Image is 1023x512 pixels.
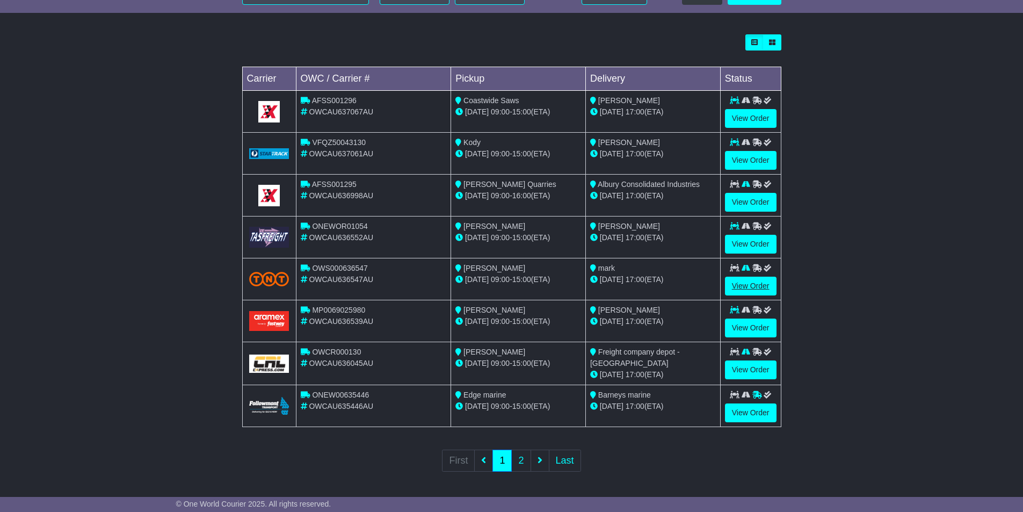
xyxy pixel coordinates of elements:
div: - (ETA) [455,316,581,327]
div: - (ETA) [455,190,581,201]
span: 09:00 [491,107,510,116]
img: GetCarrierServiceLogo [249,227,289,248]
td: Carrier [242,67,296,91]
span: ONEWOR01054 [312,222,367,230]
div: (ETA) [590,190,716,201]
div: (ETA) [590,232,716,243]
div: (ETA) [590,369,716,380]
span: 17:00 [626,317,644,326]
span: 09:00 [491,317,510,326]
span: 15:00 [512,107,531,116]
span: 15:00 [512,233,531,242]
span: [DATE] [600,402,623,410]
span: 09:00 [491,359,510,367]
span: Barneys marine [598,391,651,399]
div: - (ETA) [455,274,581,285]
span: © One World Courier 2025. All rights reserved. [176,500,331,508]
span: 16:00 [512,191,531,200]
a: View Order [725,193,777,212]
span: [DATE] [600,107,623,116]
span: OWCAU636045AU [309,359,373,367]
a: View Order [725,360,777,379]
span: [DATE] [600,275,623,284]
img: GetCarrierServiceLogo [249,355,289,373]
span: OWCAU636547AU [309,275,373,284]
span: OWS000636547 [312,264,368,272]
img: GetCarrierServiceLogo [258,101,280,122]
span: 17:00 [626,402,644,410]
div: (ETA) [590,148,716,160]
span: OWCAU637061AU [309,149,373,158]
span: AFSS001295 [312,180,357,189]
span: 17:00 [626,107,644,116]
span: 17:00 [626,149,644,158]
span: 09:00 [491,191,510,200]
span: 15:00 [512,317,531,326]
span: 17:00 [626,370,644,379]
img: GetCarrierServiceLogo [249,148,289,159]
span: [DATE] [465,191,489,200]
span: mark [598,264,615,272]
span: 09:00 [491,402,510,410]
div: - (ETA) [455,232,581,243]
span: [PERSON_NAME] Quarries [463,180,556,189]
span: MP0069025980 [312,306,365,314]
span: Coastwide Saws [463,96,519,105]
span: [DATE] [465,275,489,284]
a: View Order [725,235,777,254]
span: [DATE] [465,402,489,410]
span: [PERSON_NAME] [598,306,660,314]
span: [PERSON_NAME] [463,306,525,314]
div: (ETA) [590,274,716,285]
div: (ETA) [590,316,716,327]
span: OWCAU637067AU [309,107,373,116]
span: VFQZ50043130 [312,138,366,147]
span: OWCAU636998AU [309,191,373,200]
div: - (ETA) [455,358,581,369]
span: Albury Consolidated Industries [598,180,700,189]
span: [DATE] [600,317,623,326]
span: 09:00 [491,275,510,284]
span: [DATE] [600,233,623,242]
span: [DATE] [465,107,489,116]
img: Followmont_Transport.png [249,397,289,415]
a: View Order [725,403,777,422]
div: - (ETA) [455,148,581,160]
img: TNT_Domestic.png [249,272,289,286]
span: 09:00 [491,149,510,158]
td: Pickup [451,67,586,91]
td: OWC / Carrier # [296,67,451,91]
span: [DATE] [600,191,623,200]
span: [PERSON_NAME] [463,222,525,230]
span: [PERSON_NAME] [463,264,525,272]
span: [DATE] [600,149,623,158]
span: 17:00 [626,233,644,242]
div: - (ETA) [455,106,581,118]
span: [DATE] [465,233,489,242]
a: View Order [725,151,777,170]
span: [PERSON_NAME] [463,348,525,356]
span: Freight company depot - [GEOGRAPHIC_DATA] [590,348,680,367]
img: GetCarrierServiceLogo [258,185,280,206]
span: AFSS001296 [312,96,357,105]
div: (ETA) [590,106,716,118]
a: 2 [511,450,531,472]
span: 17:00 [626,275,644,284]
span: [DATE] [465,149,489,158]
a: View Order [725,277,777,295]
span: OWCAU636539AU [309,317,373,326]
td: Delivery [585,67,720,91]
span: Edge marine [463,391,506,399]
span: 15:00 [512,402,531,410]
span: ONEW00635446 [312,391,369,399]
span: 15:00 [512,149,531,158]
td: Status [720,67,781,91]
span: [DATE] [465,317,489,326]
span: 17:00 [626,191,644,200]
span: Kody [463,138,481,147]
span: [PERSON_NAME] [598,138,660,147]
span: 15:00 [512,275,531,284]
div: - (ETA) [455,401,581,412]
span: OWCAU636552AU [309,233,373,242]
span: OWCR000130 [312,348,361,356]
